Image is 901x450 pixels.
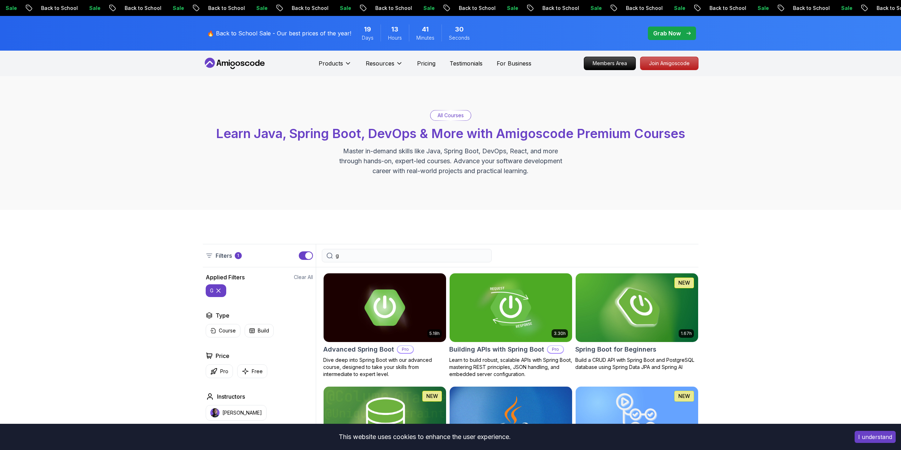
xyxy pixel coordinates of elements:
[449,273,572,378] a: Building APIs with Spring Boot card3.30hBuilding APIs with Spring BootProLearn to build robust, s...
[620,5,668,12] p: Back to School
[206,273,245,281] h2: Applied Filters
[584,57,636,70] a: Members Area
[497,59,531,68] a: For Business
[855,431,896,443] button: Accept cookies
[210,408,219,417] img: instructor img
[216,251,232,260] p: Filters
[678,393,690,400] p: NEW
[584,57,635,70] p: Members Area
[220,368,228,375] p: Pro
[449,34,470,41] span: Seconds
[251,5,273,12] p: Sale
[332,146,570,176] p: Master in-demand skills like Java, Spring Boot, DevOps, React, and more through hands-on, expert-...
[323,273,446,378] a: Advanced Spring Boot card5.18hAdvanced Spring BootProDive deep into Spring Boot with our advanced...
[416,34,434,41] span: Minutes
[336,252,487,259] input: Search Java, React, Spring boot ...
[391,24,398,34] span: 13 Hours
[366,59,403,73] button: Resources
[418,5,440,12] p: Sale
[575,357,698,371] p: Build a CRUD API with Spring Boot and PostgreSQL database using Spring Data JPA and Spring AI
[501,5,524,12] p: Sale
[438,112,464,119] p: All Courses
[787,5,836,12] p: Back to School
[370,5,418,12] p: Back to School
[585,5,608,12] p: Sale
[362,34,373,41] span: Days
[449,357,572,378] p: Learn to build robust, scalable APIs with Spring Boot, mastering REST principles, JSON handling, ...
[210,287,213,294] p: g
[35,5,84,12] p: Back to School
[366,59,394,68] p: Resources
[207,29,351,38] p: 🔥 Back to School Sale - Our best prices of the year!
[237,364,267,378] button: Free
[453,5,501,12] p: Back to School
[449,344,544,354] h2: Building APIs with Spring Boot
[216,352,229,360] h2: Price
[84,5,106,12] p: Sale
[258,327,269,334] p: Build
[752,5,775,12] p: Sale
[334,5,357,12] p: Sale
[219,327,236,334] p: Course
[640,57,698,70] a: Join Amigoscode
[548,346,563,353] p: Pro
[575,273,698,371] a: Spring Boot for Beginners card1.67hNEWSpring Boot for BeginnersBuild a CRUD API with Spring Boot ...
[206,405,267,421] button: instructor img[PERSON_NAME]
[537,5,585,12] p: Back to School
[668,5,691,12] p: Sale
[323,357,446,378] p: Dive deep into Spring Boot with our advanced course, designed to take your skills from intermedia...
[450,273,572,342] img: Building APIs with Spring Boot card
[237,253,239,258] p: 1
[681,331,692,336] p: 1.67h
[167,5,190,12] p: Sale
[364,24,371,34] span: 19 Days
[286,5,334,12] p: Back to School
[216,311,229,320] h2: Type
[417,59,435,68] a: Pricing
[653,29,681,38] p: Grab Now
[319,59,343,68] p: Products
[252,368,263,375] p: Free
[426,393,438,400] p: NEW
[5,429,844,445] div: This website uses cookies to enhance the user experience.
[319,59,352,73] button: Products
[206,324,240,337] button: Course
[203,5,251,12] p: Back to School
[324,273,446,342] img: Advanced Spring Boot card
[554,331,566,336] p: 3.30h
[576,273,698,342] img: Spring Boot for Beginners card
[216,126,685,141] span: Learn Java, Spring Boot, DevOps & More with Amigoscode Premium Courses
[245,324,274,337] button: Build
[119,5,167,12] p: Back to School
[294,274,313,281] button: Clear All
[217,392,245,401] h2: Instructors
[422,24,429,34] span: 41 Minutes
[704,5,752,12] p: Back to School
[206,284,226,297] button: g
[429,331,440,336] p: 5.18h
[323,344,394,354] h2: Advanced Spring Boot
[206,364,233,378] button: Pro
[450,59,483,68] a: Testimonials
[222,409,262,416] p: [PERSON_NAME]
[836,5,858,12] p: Sale
[575,344,656,354] h2: Spring Boot for Beginners
[388,34,402,41] span: Hours
[455,24,464,34] span: 30 Seconds
[398,346,413,353] p: Pro
[678,279,690,286] p: NEW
